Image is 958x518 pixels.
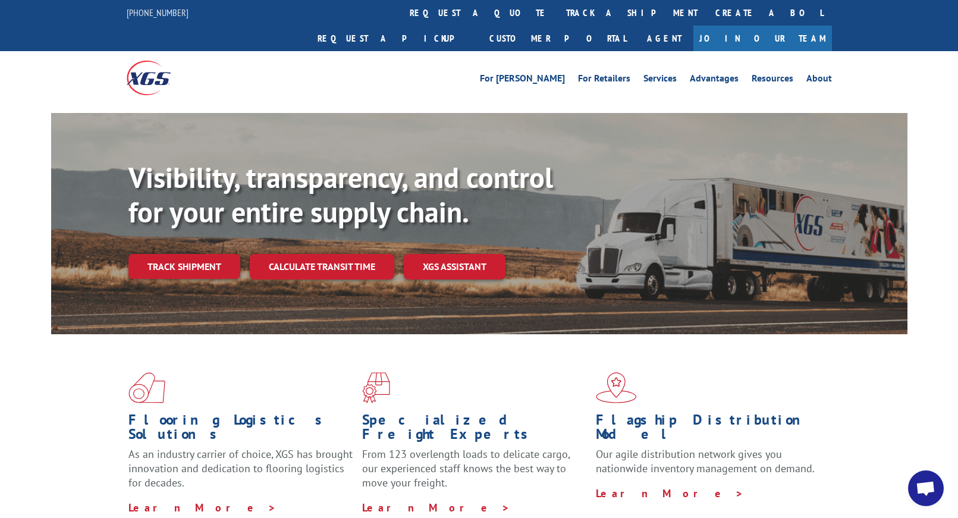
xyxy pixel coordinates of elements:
a: Track shipment [128,254,240,279]
p: From 123 overlength loads to delicate cargo, our experienced staff knows the best way to move you... [362,447,587,500]
a: [PHONE_NUMBER] [127,7,189,18]
img: xgs-icon-total-supply-chain-intelligence-red [128,372,165,403]
a: Learn More > [596,486,744,500]
a: Services [643,74,677,87]
div: Open chat [908,470,944,506]
a: XGS ASSISTANT [404,254,505,280]
a: Learn More > [362,501,510,514]
h1: Specialized Freight Experts [362,413,587,447]
span: As an industry carrier of choice, XGS has brought innovation and dedication to flooring logistics... [128,447,353,489]
a: About [806,74,832,87]
span: Our agile distribution network gives you nationwide inventory management on demand. [596,447,815,475]
a: Request a pickup [309,26,480,51]
a: Calculate transit time [250,254,394,280]
h1: Flooring Logistics Solutions [128,413,353,447]
a: Advantages [690,74,739,87]
a: Resources [752,74,793,87]
img: xgs-icon-flagship-distribution-model-red [596,372,637,403]
h1: Flagship Distribution Model [596,413,821,447]
a: Join Our Team [693,26,832,51]
b: Visibility, transparency, and control for your entire supply chain. [128,159,553,230]
a: For [PERSON_NAME] [480,74,565,87]
a: Learn More > [128,501,277,514]
a: Customer Portal [480,26,635,51]
a: For Retailers [578,74,630,87]
img: xgs-icon-focused-on-flooring-red [362,372,390,403]
a: Agent [635,26,693,51]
